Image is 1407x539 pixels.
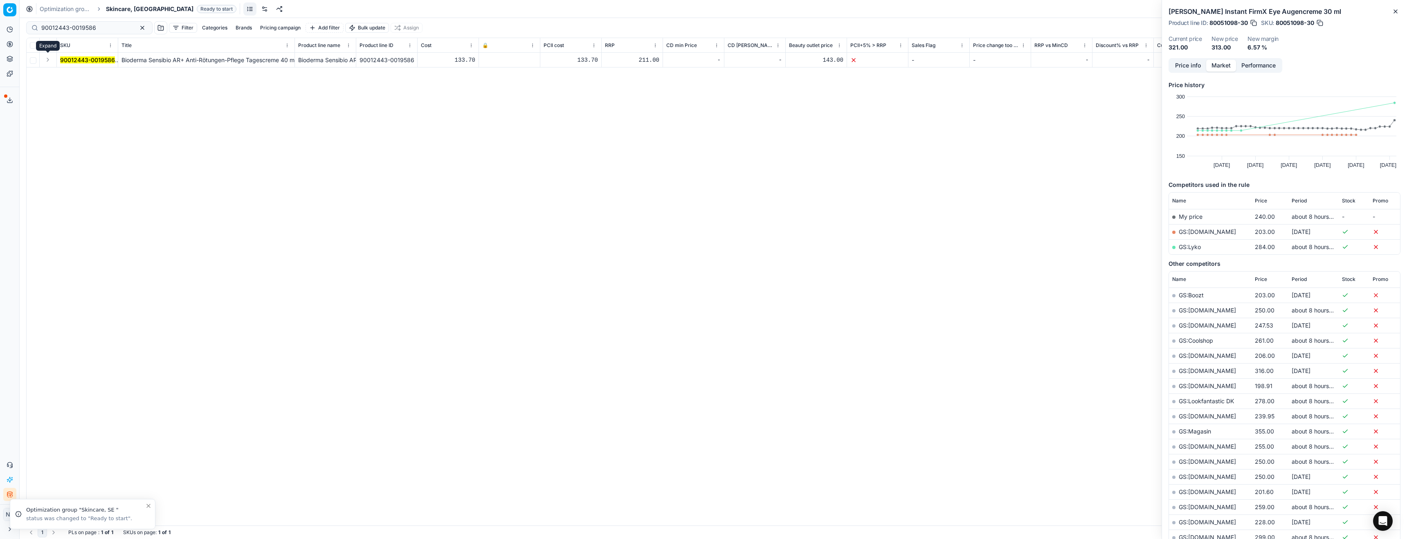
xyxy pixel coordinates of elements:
[1247,36,1279,42] dt: New margin
[789,56,843,64] div: 143.00
[60,56,115,63] mark: 90012443-0019586
[1292,443,1341,450] span: about 8 hours ago
[666,42,697,49] span: CD min Price
[111,529,113,536] strong: 1
[1348,162,1364,168] text: [DATE]
[40,5,92,13] a: Optimization groups
[1255,352,1275,359] span: 206.00
[1276,19,1314,27] span: 80051098-30
[1342,198,1355,204] span: Stock
[1373,511,1393,531] div: Open Intercom Messenger
[144,501,153,511] button: Close toast
[1292,428,1341,435] span: about 8 hours ago
[169,23,197,33] button: Filter
[1169,181,1400,189] h5: Competitors used in the rule
[1255,198,1267,204] span: Price
[1292,473,1310,480] span: [DATE]
[26,515,145,522] div: status was changed to "Ready to start".
[68,529,97,536] span: PLs on page
[1179,473,1236,480] a: GS:[DOMAIN_NAME]
[1247,162,1263,168] text: [DATE]
[1170,60,1206,72] button: Price info
[1179,322,1236,329] a: GS:[DOMAIN_NAME]
[197,5,236,13] span: Ready to start
[1169,260,1400,268] h5: Other competitors
[1179,443,1236,450] a: GS:[DOMAIN_NAME]
[41,24,131,32] input: Search by SKU or title
[1292,292,1310,299] span: [DATE]
[1255,243,1275,250] span: 284.00
[1292,398,1341,404] span: about 8 hours ago
[257,23,304,33] button: Pricing campaign
[360,56,414,64] div: 90012443-0019586
[1292,243,1341,250] span: about 8 hours ago
[1255,228,1275,235] span: 203.00
[1169,81,1400,89] h5: Price history
[1292,322,1310,329] span: [DATE]
[36,41,60,51] div: Expand
[1179,367,1236,374] a: GS:[DOMAIN_NAME]
[1373,276,1388,283] span: Promo
[38,528,47,537] button: 1
[298,56,353,64] div: Bioderma Sensibio AR+ Anti-Rötungen-Pflege Tagescreme 40 ml
[169,529,171,536] strong: 1
[199,23,231,33] button: Categories
[421,56,475,64] div: 133.70
[728,42,774,49] span: CD [PERSON_NAME]
[1172,276,1186,283] span: Name
[1179,228,1236,235] a: GS:[DOMAIN_NAME]
[106,5,236,13] span: Skincare, [GEOGRAPHIC_DATA]Ready to start
[1179,488,1236,495] a: GS:[DOMAIN_NAME]
[544,42,564,49] span: PCII cost
[1179,352,1236,359] a: GS:[DOMAIN_NAME]
[970,53,1031,67] td: -
[1292,503,1341,510] span: about 8 hours ago
[1214,162,1230,168] text: [DATE]
[1211,43,1238,52] dd: 313.00
[1255,322,1273,329] span: 247.53
[68,529,113,536] div: :
[1261,20,1274,26] span: SKU :
[298,42,340,49] span: Product line name
[162,529,167,536] strong: of
[1292,519,1310,526] span: [DATE]
[973,42,1019,49] span: Price change too high
[1255,213,1275,220] span: 240.00
[26,528,36,537] button: Go to previous page
[1255,413,1274,420] span: 239.95
[666,56,721,64] div: -
[49,528,58,537] button: Go to next page
[1292,458,1341,465] span: about 8 hours ago
[1176,94,1185,100] text: 300
[26,528,58,537] nav: pagination
[60,42,70,49] span: SKU
[121,42,132,49] span: Title
[1292,413,1341,420] span: about 8 hours ago
[544,56,598,64] div: 133.70
[1281,162,1297,168] text: [DATE]
[43,40,53,50] button: Expand all
[1179,503,1236,510] a: GS:[DOMAIN_NAME]
[1169,36,1202,42] dt: Current price
[1255,503,1274,510] span: 259.00
[1255,458,1274,465] span: 250.00
[3,508,16,521] button: NK
[1179,428,1211,435] a: GS:Magasin
[1157,42,1188,49] span: Current price
[1255,276,1267,283] span: Price
[1169,7,1400,16] h2: [PERSON_NAME] Instant FirmX Eye Augencreme 30 ml
[1380,162,1396,168] text: [DATE]
[1211,36,1238,42] dt: New price
[101,529,103,536] strong: 1
[1255,519,1275,526] span: 228.00
[1292,276,1307,283] span: Period
[1255,307,1274,314] span: 250.00
[1292,337,1341,344] span: about 8 hours ago
[1255,428,1274,435] span: 355.00
[1179,292,1204,299] a: GS:Boozt
[1172,198,1186,204] span: Name
[4,508,16,521] span: NK
[105,529,110,536] strong: of
[1255,382,1272,389] span: 198.91
[306,23,344,33] button: Add filter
